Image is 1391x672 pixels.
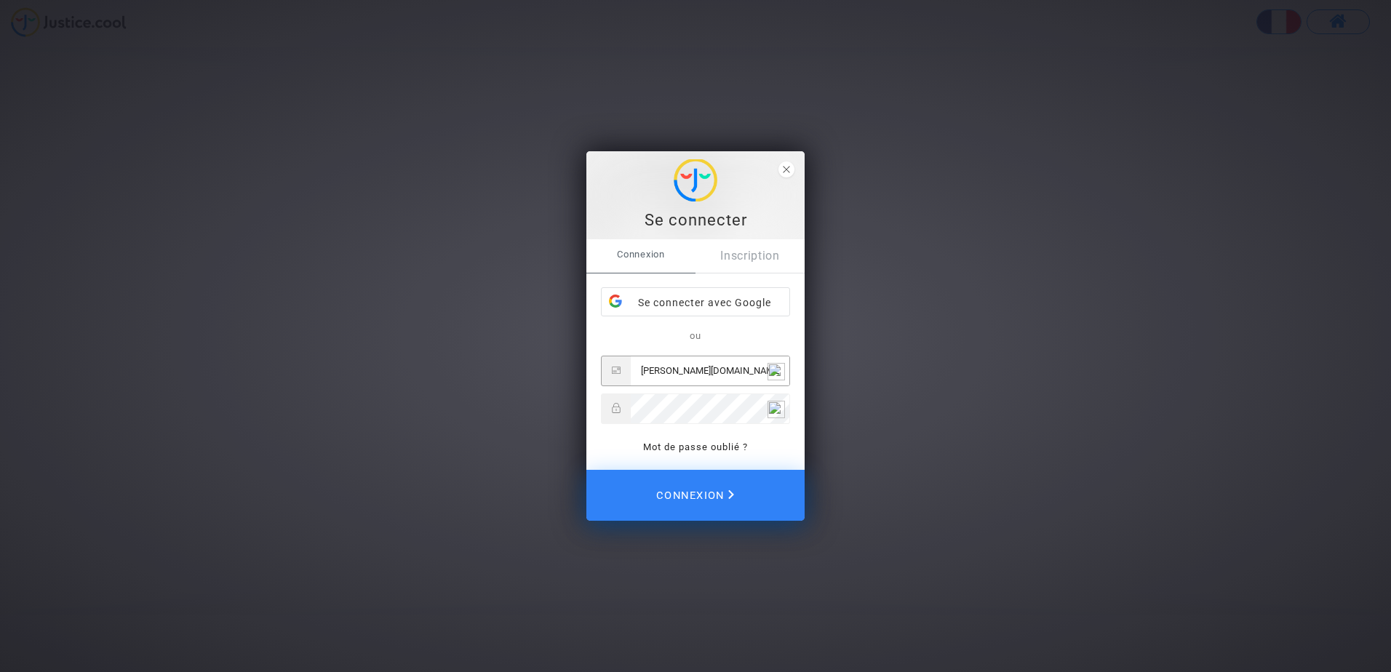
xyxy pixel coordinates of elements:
[586,470,805,521] button: Connexion
[778,161,794,177] span: close
[594,209,797,231] div: Se connecter
[643,441,748,452] a: Mot de passe oublié ?
[631,394,789,423] input: Password
[602,288,789,317] div: Se connecter avec Google
[768,363,785,380] img: npw-badge-icon-locked.svg
[690,330,701,341] span: ou
[695,239,805,273] a: Inscription
[631,356,789,385] input: Email
[656,479,734,511] span: Connexion
[586,239,695,270] span: Connexion
[768,401,785,418] img: npw-badge-icon-locked.svg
